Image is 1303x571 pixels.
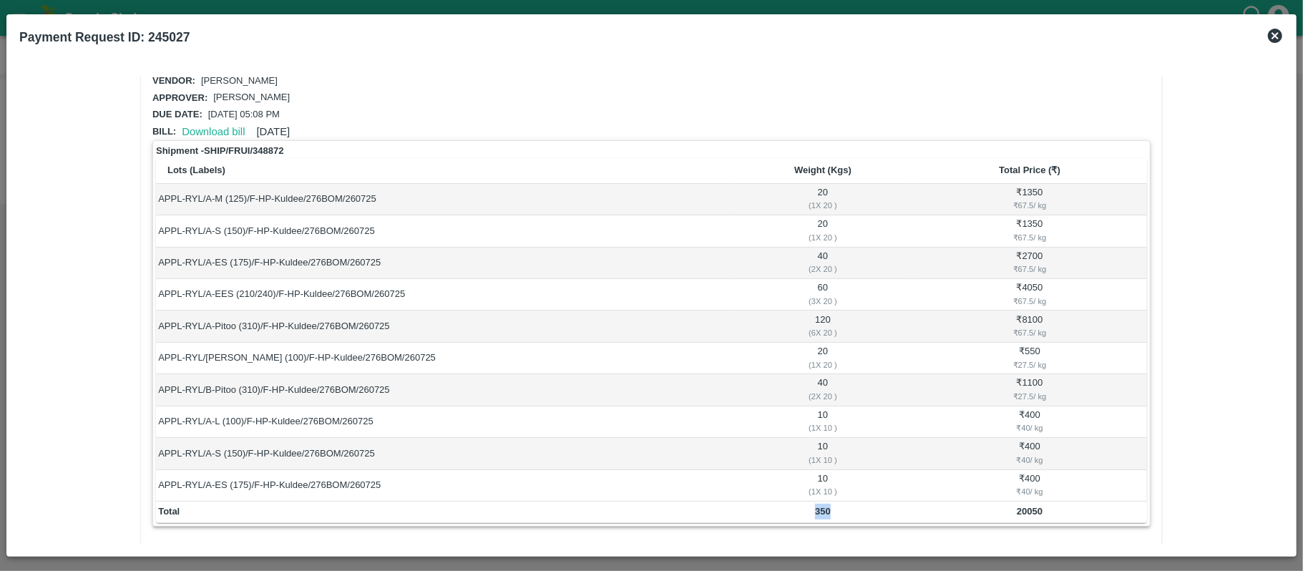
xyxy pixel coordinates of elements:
div: ₹ 67.5 / kg [914,199,1144,212]
td: 20 [733,184,912,215]
span: Vendor: [152,75,195,86]
div: ( 2 X 20 ) [736,263,910,275]
td: ₹ 1100 [912,374,1147,406]
span: [DATE] [257,126,291,137]
div: ( 6 X 20 ) [736,326,910,339]
td: ₹ 400 [912,406,1147,438]
div: ₹ 27.5 / kg [914,390,1144,403]
td: APPL-RYL/A-Pitoo (310)/F-HP-Kuldee/276BOM/260725 [156,311,733,342]
div: ₹ 67.5 / kg [914,263,1144,275]
td: APPL-RYL/A-S (150)/F-HP-Kuldee/276BOM/260725 [156,438,733,469]
div: ( 1 X 10 ) [736,421,910,434]
span: Approver: [152,92,208,103]
td: ₹ 8100 [912,311,1147,342]
p: [PERSON_NAME] [213,91,290,104]
div: ( 1 X 20 ) [736,199,910,212]
td: ₹ 1350 [912,184,1147,215]
td: 40 [733,374,912,406]
td: ₹ 400 [912,470,1147,502]
div: ₹ 67.5 / kg [914,231,1144,244]
td: 10 [733,470,912,502]
p: [DATE] 05:08 PM [208,108,280,122]
td: APPL-RYL/A-ES (175)/F-HP-Kuldee/276BOM/260725 [156,248,733,279]
span: Bill: [152,126,176,137]
div: ( 1 X 10 ) [736,454,910,467]
div: ₹ 40 / kg [914,454,1144,467]
td: 10 [733,406,912,438]
span: Due date: [152,109,202,119]
td: ₹ 4050 [912,279,1147,311]
h6: ₹ 0 [818,544,1151,564]
td: 20 [733,215,912,247]
div: ( 3 X 20 ) [736,295,910,308]
td: 10 [733,438,912,469]
b: Lots (Labels) [167,165,225,175]
td: 60 [733,279,912,311]
div: ( 2 X 20 ) [736,390,910,403]
div: ₹ 67.5 / kg [914,295,1144,308]
td: 20 [733,343,912,374]
td: APPL-RYL/A-EES (210/240)/F-HP-Kuldee/276BOM/260725 [156,279,733,311]
td: APPL-RYL/A-S (150)/F-HP-Kuldee/276BOM/260725 [156,215,733,247]
td: APPL-RYL/A-ES (175)/F-HP-Kuldee/276BOM/260725 [156,470,733,502]
div: ₹ 67.5 / kg [914,326,1144,339]
td: APPL-RYL/A-L (100)/F-HP-Kuldee/276BOM/260725 [156,406,733,438]
b: 350 [815,506,831,517]
b: Total [158,506,180,517]
div: ₹ 40 / kg [914,421,1144,434]
div: ( 1 X 20 ) [736,231,910,244]
td: ₹ 1350 [912,215,1147,247]
div: ( 1 X 10 ) [736,485,910,498]
td: APPL-RYL/[PERSON_NAME] (100)/F-HP-Kuldee/276BOM/260725 [156,343,733,374]
b: Payment Request ID: 245027 [19,30,190,44]
td: APPL-RYL/A-M (125)/F-HP-Kuldee/276BOM/260725 [156,184,733,215]
div: ( 1 X 20 ) [736,358,910,371]
td: 120 [733,311,912,342]
td: ₹ 400 [912,438,1147,469]
a: Download bill [182,126,245,137]
p: [PERSON_NAME] [201,74,278,88]
strong: Shipment - SHIP/FRUI/348872 [156,144,283,158]
td: 40 [733,248,912,279]
b: Weight (Kgs) [794,165,851,175]
b: Total Price (₹) [999,165,1060,175]
td: ₹ 550 [912,343,1147,374]
p: Crate Incentive [152,544,818,560]
div: ₹ 40 / kg [914,485,1144,498]
td: APPL-RYL/B-Pitoo (310)/F-HP-Kuldee/276BOM/260725 [156,374,733,406]
td: ₹ 2700 [912,248,1147,279]
b: 20050 [1017,506,1043,517]
div: ₹ 27.5 / kg [914,358,1144,371]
